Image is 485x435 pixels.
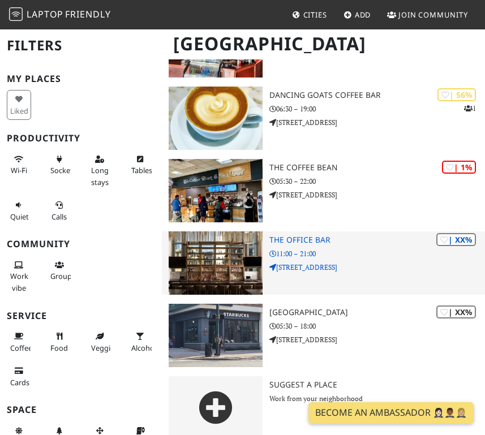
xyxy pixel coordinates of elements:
[269,380,485,390] h3: Suggest a Place
[7,150,31,180] button: Wi-Fi
[50,165,76,175] span: Power sockets
[131,343,156,353] span: Alcohol
[7,361,31,391] button: Cards
[47,256,71,286] button: Groups
[10,377,29,387] span: Credit cards
[269,321,485,331] p: 05:30 – 18:00
[27,8,63,20] span: Laptop
[355,10,371,20] span: Add
[169,231,263,295] img: The Office Bar
[131,165,152,175] span: Work-friendly tables
[162,87,485,150] a: Dancing Goats Coffee Bar | 56% 1 Dancing Goats Coffee Bar 06:30 – 19:00 [STREET_ADDRESS]
[269,262,485,273] p: [STREET_ADDRESS]
[10,343,32,353] span: Coffee
[51,212,67,222] span: Video/audio calls
[91,165,109,187] span: Long stays
[303,10,327,20] span: Cities
[437,88,476,101] div: | 56%
[269,393,485,404] p: Work from your neighborhood
[398,10,468,20] span: Join Community
[269,117,485,128] p: [STREET_ADDRESS]
[65,8,110,20] span: Friendly
[50,271,75,281] span: Group tables
[47,150,71,180] button: Sockets
[128,327,152,357] button: Alcohol
[269,334,485,345] p: [STREET_ADDRESS]
[7,239,155,249] h3: Community
[436,305,476,318] div: | XX%
[128,150,152,180] button: Tables
[162,304,485,367] a: Starbucks Reserve | XX% [GEOGRAPHIC_DATA] 05:30 – 18:00 [STREET_ADDRESS]
[383,5,473,25] a: Join Community
[269,308,485,317] h3: [GEOGRAPHIC_DATA]
[47,196,71,226] button: Calls
[269,104,485,114] p: 06:30 – 19:00
[11,165,27,175] span: Stable Wi-Fi
[50,343,68,353] span: Food
[10,212,29,222] span: Quiet
[88,150,112,191] button: Long stays
[269,91,485,100] h3: Dancing Goats Coffee Bar
[7,256,31,297] button: Work vibe
[88,327,112,357] button: Veggie
[162,159,485,222] a: The Coffee Bean | 1% The Coffee Bean 05:30 – 22:00 [STREET_ADDRESS]
[269,235,485,245] h3: The Office Bar
[269,189,485,200] p: [STREET_ADDRESS]
[339,5,376,25] a: Add
[269,163,485,173] h3: The Coffee Bean
[269,248,485,259] p: 11:00 – 21:00
[7,196,31,226] button: Quiet
[464,103,476,114] p: 1
[9,7,23,21] img: LaptopFriendly
[9,5,111,25] a: LaptopFriendly LaptopFriendly
[164,28,478,59] h1: [GEOGRAPHIC_DATA]
[169,87,263,150] img: Dancing Goats Coffee Bar
[169,304,263,367] img: Starbucks Reserve
[7,327,31,357] button: Coffee
[287,5,332,25] a: Cities
[442,161,476,174] div: | 1%
[162,231,485,295] a: The Office Bar | XX% The Office Bar 11:00 – 21:00 [STREET_ADDRESS]
[10,271,28,292] span: People working
[91,343,114,353] span: Veggie
[436,233,476,246] div: | XX%
[47,327,71,357] button: Food
[7,404,155,415] h3: Space
[269,176,485,187] p: 05:30 – 22:00
[7,74,155,84] h3: My Places
[169,159,263,222] img: The Coffee Bean
[7,133,155,144] h3: Productivity
[7,311,155,321] h3: Service
[7,28,155,63] h2: Filters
